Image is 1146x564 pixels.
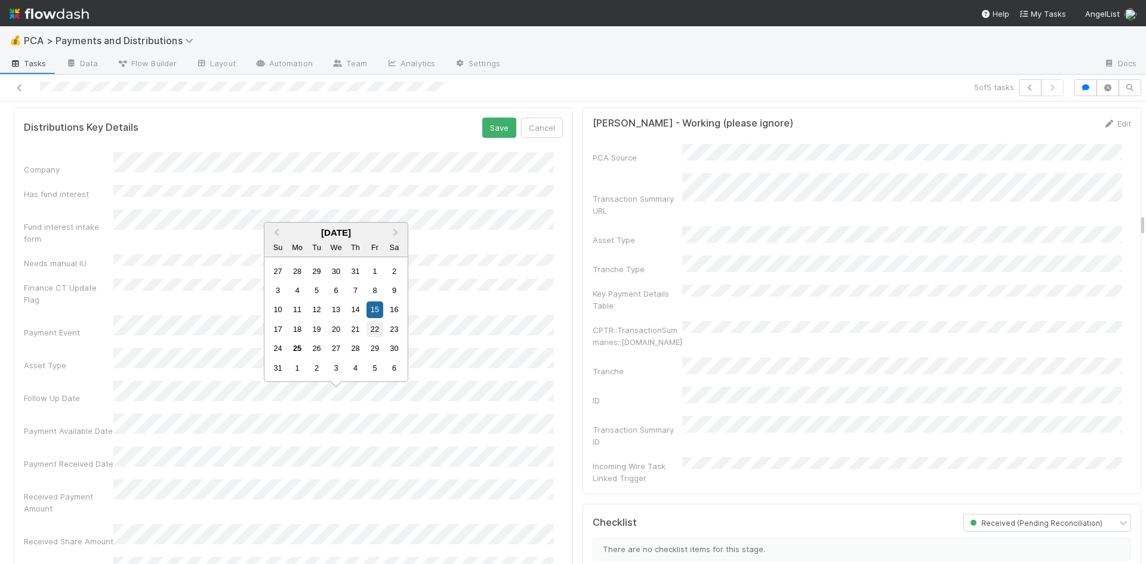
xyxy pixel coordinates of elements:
div: Received Payment Amount [24,491,113,514]
div: Sunday [270,239,286,255]
div: Choose Thursday, August 21st, 2025 [347,321,363,337]
div: Choose Thursday, September 4th, 2025 [347,360,363,376]
a: Flow Builder [107,55,186,74]
div: Has fund interest [24,188,113,200]
div: Choose Saturday, August 2nd, 2025 [386,263,402,279]
div: Choose Friday, August 8th, 2025 [366,282,383,298]
div: Payment Available Date [24,425,113,437]
div: Monday [289,239,306,255]
span: Received (Pending Reconciliation) [968,518,1102,527]
div: Choose Friday, August 15th, 2025 [366,301,383,318]
span: AngelList [1085,9,1120,19]
div: Choose Tuesday, August 5th, 2025 [309,282,325,298]
div: Choose Sunday, August 31st, 2025 [270,360,286,376]
div: Choose Saturday, August 23rd, 2025 [386,321,402,337]
a: Layout [186,55,245,74]
a: Automation [245,55,322,74]
h5: Checklist [593,517,637,529]
div: Choose Wednesday, September 3rd, 2025 [328,360,344,376]
img: logo-inverted-e16ddd16eac7371096b0.svg [10,4,89,24]
img: avatar_99e80e95-8f0d-4917-ae3c-b5dad577a2b5.png [1125,8,1136,20]
div: Choose Friday, August 29th, 2025 [366,340,383,356]
div: Payment Event [24,326,113,338]
div: Choose Monday, August 18th, 2025 [289,321,306,337]
div: Thursday [347,239,363,255]
a: Team [322,55,377,74]
div: Choose Wednesday, August 27th, 2025 [328,340,344,356]
div: Fund interest intake form [24,221,113,245]
div: Choose Wednesday, August 13th, 2025 [328,301,344,318]
div: Tranche Type [593,263,682,275]
div: Received Share Amount [24,535,113,547]
a: Data [56,55,107,74]
div: Payment Received Date [24,458,113,470]
div: Choose Tuesday, August 26th, 2025 [309,340,325,356]
div: Incoming Wire Task Linked Trigger [593,460,682,484]
div: Asset Type [24,359,113,371]
div: Finance CT Update Flag [24,282,113,306]
button: Previous Month [266,224,285,243]
div: Choose Thursday, July 31st, 2025 [347,263,363,279]
span: Flow Builder [117,57,177,69]
div: Tuesday [309,239,325,255]
div: Choose Sunday, July 27th, 2025 [270,263,286,279]
div: Choose Wednesday, July 30th, 2025 [328,263,344,279]
h5: [PERSON_NAME] - Working (please ignore) [593,118,793,130]
div: Choose Monday, August 11th, 2025 [289,301,306,318]
div: Key Payment Details Table [593,288,682,312]
div: Transaction Summary ID [593,424,682,448]
div: [DATE] [264,227,408,238]
div: Needs manual IU [24,257,113,269]
div: Saturday [386,239,402,255]
div: Asset Type [593,234,682,246]
a: Analytics [377,55,445,74]
span: 💰 [10,35,21,45]
div: Choose Friday, August 22nd, 2025 [366,321,383,337]
div: Choose Wednesday, August 6th, 2025 [328,282,344,298]
div: There are no checklist items for this stage. [593,538,1132,560]
h5: Distributions Key Details [24,122,138,134]
div: Choose Thursday, August 14th, 2025 [347,301,363,318]
div: Choose Saturday, September 6th, 2025 [386,360,402,376]
div: Follow Up Date [24,392,113,404]
div: PCA Source [593,152,682,164]
div: Choose Saturday, August 9th, 2025 [386,282,402,298]
div: Choose Sunday, August 10th, 2025 [270,301,286,318]
div: Choose Friday, September 5th, 2025 [366,360,383,376]
div: Month August, 2025 [268,261,403,378]
div: Choose Thursday, August 28th, 2025 [347,340,363,356]
a: Docs [1094,55,1146,74]
button: Save [482,118,516,138]
div: Choose Tuesday, August 19th, 2025 [309,321,325,337]
div: Help [981,8,1009,20]
div: Wednesday [328,239,344,255]
a: Settings [445,55,510,74]
div: ID [593,395,682,406]
div: Choose Tuesday, August 12th, 2025 [309,301,325,318]
div: Choose Tuesday, September 2nd, 2025 [309,360,325,376]
div: Choose Sunday, August 3rd, 2025 [270,282,286,298]
span: 5 of 5 tasks [974,81,1014,93]
div: Choose Tuesday, July 29th, 2025 [309,263,325,279]
div: Choose Wednesday, August 20th, 2025 [328,321,344,337]
span: PCA > Payments and Distributions [24,35,199,47]
button: Next Month [387,224,406,243]
div: Choose Sunday, August 17th, 2025 [270,321,286,337]
div: Choose Monday, August 4th, 2025 [289,282,306,298]
div: Choose Saturday, August 30th, 2025 [386,340,402,356]
div: Choose Thursday, August 7th, 2025 [347,282,363,298]
a: Edit [1103,119,1131,128]
div: Choose Friday, August 1st, 2025 [366,263,383,279]
div: Choose Saturday, August 16th, 2025 [386,301,402,318]
span: Tasks [10,57,47,69]
div: Transaction Summary URL [593,193,682,217]
span: My Tasks [1019,9,1066,19]
div: Company [24,164,113,175]
div: Tranche [593,365,682,377]
div: Choose Monday, August 25th, 2025 [289,340,306,356]
div: Choose Sunday, August 24th, 2025 [270,340,286,356]
button: Cancel [521,118,563,138]
div: Choose Monday, July 28th, 2025 [289,263,306,279]
div: Friday [366,239,383,255]
div: CPTR::TransactionSummaries::[DOMAIN_NAME] [593,324,682,348]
